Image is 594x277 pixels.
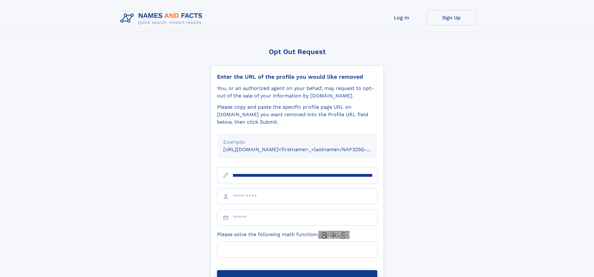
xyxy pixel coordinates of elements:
[217,103,377,126] div: Please copy and paste the specific profile page URL on [DOMAIN_NAME] you want removed into the Pr...
[217,73,377,80] div: Enter the URL of the profile you would like removed
[217,85,377,100] div: You, or an authorized agent on your behalf, may request to opt-out of the sale of your informatio...
[210,48,384,56] div: Opt Out Request
[118,10,208,27] img: Logo Names and Facts
[377,10,427,25] a: Log In
[427,10,476,25] a: Sign Up
[223,146,389,152] small: [URL][DOMAIN_NAME]<firstname>_<lastname>/NAF325G-xxxxxxxx
[217,231,350,239] label: Please solve the following math function:
[223,138,371,146] div: Example:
